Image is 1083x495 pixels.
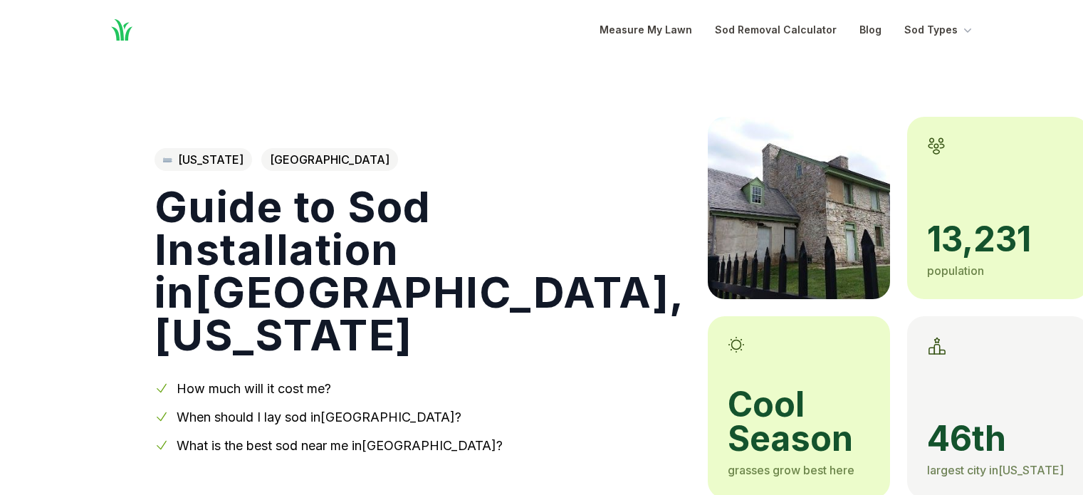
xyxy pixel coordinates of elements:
[155,185,685,356] h1: Guide to Sod Installation in [GEOGRAPHIC_DATA] , [US_STATE]
[177,438,503,453] a: What is the best sod near me in[GEOGRAPHIC_DATA]?
[927,422,1069,456] span: 46th
[927,463,1064,477] span: largest city in [US_STATE]
[728,463,854,477] span: grasses grow best here
[715,21,837,38] a: Sod Removal Calculator
[927,222,1069,256] span: 13,231
[904,21,975,38] button: Sod Types
[728,387,870,456] span: cool season
[163,157,172,162] img: Pennsylvania state outline
[261,148,398,171] span: [GEOGRAPHIC_DATA]
[177,410,461,424] a: When should I lay sod in[GEOGRAPHIC_DATA]?
[177,381,331,396] a: How much will it cost me?
[155,148,252,171] a: [US_STATE]
[859,21,881,38] a: Blog
[927,264,984,278] span: population
[600,21,692,38] a: Measure My Lawn
[708,117,890,299] img: A picture of Coatesville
